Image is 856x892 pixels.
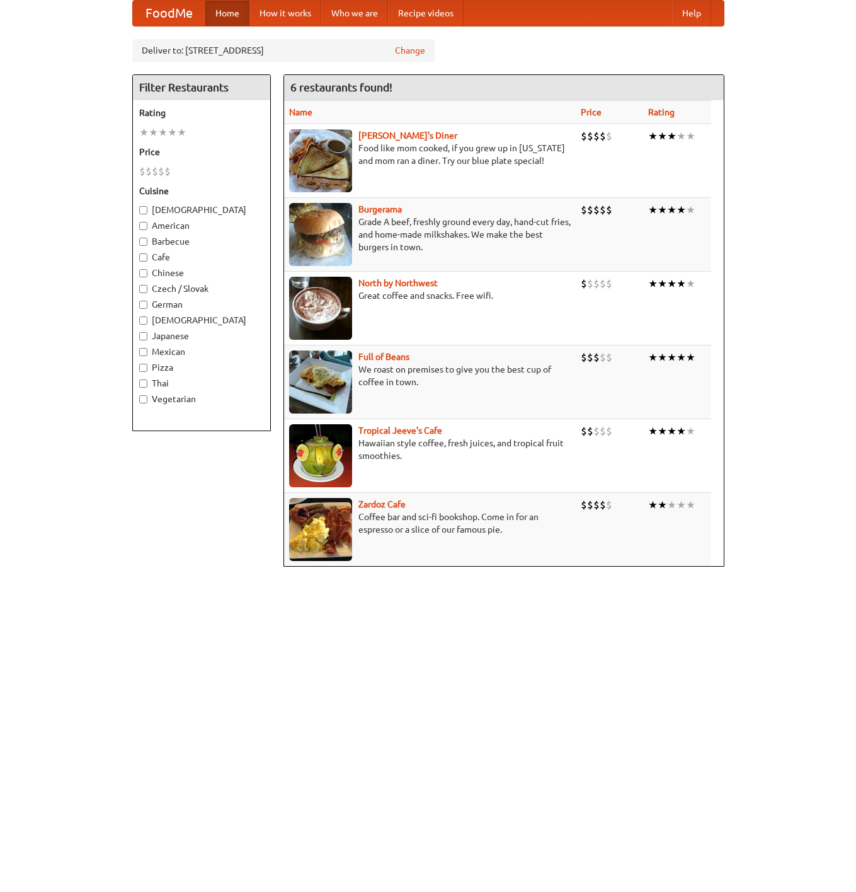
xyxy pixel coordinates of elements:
[606,498,612,512] li: $
[358,278,438,288] a: North by Northwest
[606,350,612,364] li: $
[667,498,676,512] li: ★
[132,39,435,62] div: Deliver to: [STREET_ADDRESS]
[289,437,571,462] p: Hawaiian style coffee, fresh juices, and tropical fruit smoothies.
[676,203,686,217] li: ★
[581,129,587,143] li: $
[581,424,587,438] li: $
[581,277,587,291] li: $
[667,424,676,438] li: ★
[593,424,600,438] li: $
[139,377,264,390] label: Thai
[606,277,612,291] li: $
[164,165,171,178] li: $
[676,498,686,512] li: ★
[139,267,264,279] label: Chinese
[581,350,587,364] li: $
[686,277,695,291] li: ★
[133,75,270,100] h4: Filter Restaurants
[139,282,264,295] label: Czech / Slovak
[358,499,406,509] a: Zardoz Cafe
[600,424,606,438] li: $
[139,269,147,277] input: Chinese
[358,204,402,214] a: Burgerama
[658,277,667,291] li: ★
[658,203,667,217] li: ★
[139,314,264,327] label: [DEMOGRAPHIC_DATA]
[139,285,147,293] input: Czech / Slovak
[289,142,571,167] p: Food like mom cooked, if you grew up in [US_STATE] and mom ran a diner. Try our blue plate special!
[139,204,264,216] label: [DEMOGRAPHIC_DATA]
[672,1,711,26] a: Help
[648,129,658,143] li: ★
[658,129,667,143] li: ★
[587,203,593,217] li: $
[593,350,600,364] li: $
[686,203,695,217] li: ★
[667,277,676,291] li: ★
[289,424,352,487] img: jeeves.jpg
[600,129,606,143] li: $
[139,206,147,214] input: [DEMOGRAPHIC_DATA]
[686,350,695,364] li: ★
[289,511,571,536] p: Coffee bar and sci-fi bookshop. Come in for an espresso or a slice of our famous pie.
[686,424,695,438] li: ★
[321,1,388,26] a: Who we are
[395,44,425,57] a: Change
[593,203,600,217] li: $
[139,219,264,232] label: American
[581,107,602,117] a: Price
[289,363,571,388] p: We roast on premises to give you the best cup of coffee in town.
[139,165,146,178] li: $
[289,350,352,414] img: beans.jpg
[139,185,264,197] h5: Cuisine
[133,1,205,26] a: FoodMe
[139,332,147,340] input: Japanese
[139,361,264,374] label: Pizza
[667,129,676,143] li: ★
[600,277,606,291] li: $
[587,277,593,291] li: $
[139,301,147,309] input: German
[648,350,658,364] li: ★
[686,498,695,512] li: ★
[587,424,593,438] li: $
[158,165,164,178] li: $
[648,203,658,217] li: ★
[358,426,442,436] a: Tropical Jeeve's Cafe
[606,129,612,143] li: $
[600,350,606,364] li: $
[177,125,186,139] li: ★
[358,352,409,362] a: Full of Beans
[676,129,686,143] li: ★
[593,129,600,143] li: $
[676,277,686,291] li: ★
[593,498,600,512] li: $
[358,130,457,141] a: [PERSON_NAME]'s Diner
[658,350,667,364] li: ★
[289,498,352,561] img: zardoz.jpg
[581,203,587,217] li: $
[139,125,149,139] li: ★
[648,107,675,117] a: Rating
[648,498,658,512] li: ★
[139,395,147,403] input: Vegetarian
[648,277,658,291] li: ★
[205,1,249,26] a: Home
[658,498,667,512] li: ★
[388,1,464,26] a: Recipe videos
[139,298,264,311] label: German
[289,129,352,192] img: sallys.jpg
[289,203,352,266] img: burgerama.jpg
[139,393,264,405] label: Vegetarian
[676,350,686,364] li: ★
[139,348,147,356] input: Mexican
[686,129,695,143] li: ★
[139,238,147,246] input: Barbecue
[139,107,264,119] h5: Rating
[290,81,392,93] ng-pluralize: 6 restaurants found!
[139,316,147,325] input: [DEMOGRAPHIC_DATA]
